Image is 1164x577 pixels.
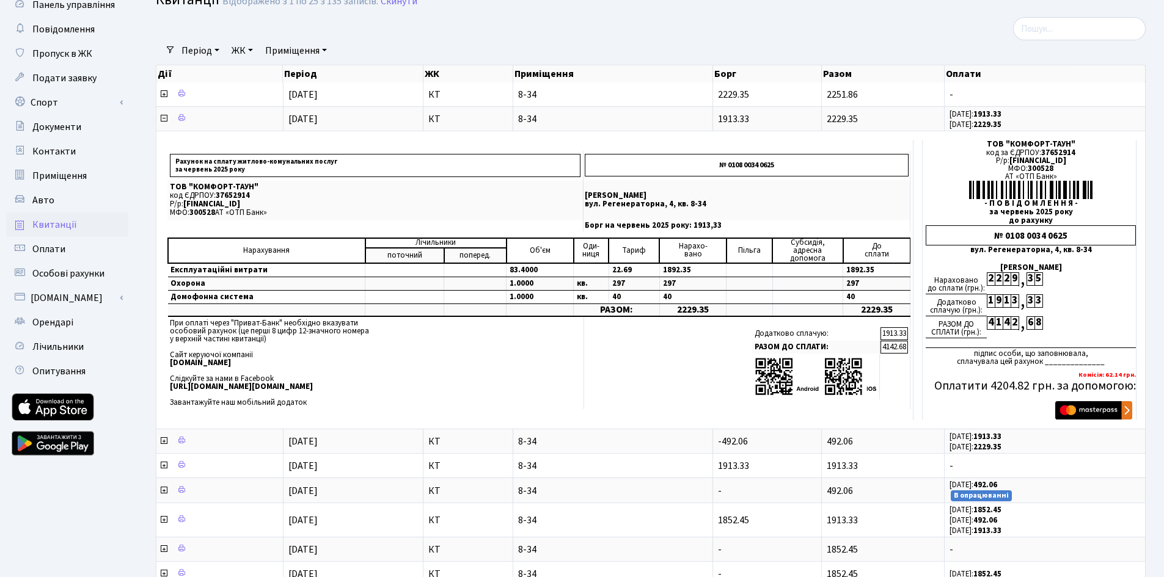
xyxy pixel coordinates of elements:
td: 297 [609,277,659,290]
span: - [950,461,1140,471]
td: поточний [365,248,444,263]
div: до рахунку [926,217,1136,225]
span: КТ [428,437,508,446]
a: Лічильники [6,335,128,359]
a: Спорт [6,90,128,115]
div: 9 [995,294,1003,308]
a: [DOMAIN_NAME] [6,286,128,310]
span: Приміщення [32,169,87,183]
td: 1913.33 [880,327,908,340]
span: Пропуск в ЖК [32,47,92,60]
div: 2 [995,272,1003,286]
div: 1 [987,294,995,308]
div: 9 [1011,272,1019,286]
small: [DATE]: [950,109,1001,120]
td: Оди- ниця [574,238,609,263]
div: вул. Регенераторна, 4, кв. 8-34 [926,246,1136,254]
p: № 0108 0034 0625 [585,154,909,176]
span: [DATE] [288,112,318,126]
span: 492.06 [827,435,853,448]
span: [DATE] [288,513,318,527]
span: Контакти [32,145,76,158]
span: 2229.35 [827,112,858,126]
span: Повідомлення [32,23,95,36]
small: В опрацюванні [951,490,1012,501]
td: Охорона [168,277,365,290]
span: КТ [428,545,508,554]
a: Пропуск в ЖК [6,42,128,66]
span: 2251.86 [827,88,858,101]
td: Нарахування [168,238,365,263]
span: Подати заявку [32,71,97,85]
div: 2 [1003,272,1011,286]
span: [DATE] [288,88,318,101]
td: 1.0000 [507,290,574,303]
td: 297 [843,277,910,290]
a: Приміщення [6,164,128,188]
span: [FINANCIAL_ID] [1009,155,1066,166]
span: 8-34 [518,515,708,525]
th: Разом [822,65,945,82]
p: Борг на червень 2025 року: 1913,33 [585,222,909,230]
th: ЖК [423,65,513,82]
td: При оплаті через "Приват-Банк" необхідно вказувати особовий рахунок (це перші 8 цифр 12-значного ... [167,317,584,409]
div: 3 [1027,272,1034,286]
small: [DATE]: [950,119,1001,130]
a: Приміщення [260,40,332,61]
td: 22.69 [609,263,659,277]
div: ТОВ "КОМФОРТ-ТАУН" [926,140,1136,148]
div: , [1019,272,1027,286]
div: [PERSON_NAME] [926,264,1136,272]
td: 40 [609,290,659,303]
b: 2229.35 [973,441,1001,452]
p: код ЄДРПОУ: [170,192,580,200]
td: РАЗОМ ДО СПЛАТИ: [752,341,880,354]
span: - [718,484,722,498]
span: 492.06 [827,484,853,498]
span: 300528 [189,207,215,218]
div: Р/р: [926,157,1136,165]
th: Дії [156,65,283,82]
span: Орендарі [32,316,73,329]
td: 4142.68 [880,341,908,354]
span: 1913.33 [827,513,858,527]
input: Пошук... [1013,17,1146,40]
span: [DATE] [288,543,318,556]
p: Рахунок на сплату житлово-комунальних послуг за червень 2025 року [170,154,580,177]
p: [PERSON_NAME] [585,192,909,200]
p: МФО: АТ «ОТП Банк» [170,209,580,217]
div: 3 [1034,294,1042,308]
span: 1913.33 [718,112,749,126]
div: , [1019,294,1027,308]
span: 8-34 [518,437,708,446]
td: До cплати [843,238,910,263]
a: Контакти [6,139,128,164]
span: КТ [428,90,508,100]
span: Опитування [32,365,86,378]
span: 37652914 [1041,147,1075,158]
div: , [1019,316,1027,330]
span: 1852.45 [827,543,858,556]
b: Комісія: 62.14 грн. [1078,370,1136,379]
td: Додатково сплачую: [752,327,880,340]
span: КТ [428,486,508,496]
td: 1892.35 [843,263,910,277]
td: 297 [659,277,727,290]
div: 2 [987,272,995,286]
small: [DATE]: [950,441,1001,452]
span: [DATE] [288,484,318,498]
b: 2229.35 [973,119,1001,130]
span: 8-34 [518,114,708,124]
div: 6 [1027,316,1034,330]
td: 83.4000 [507,263,574,277]
td: Домофонна система [168,290,365,303]
a: Опитування [6,359,128,383]
td: 2229.35 [843,303,910,316]
div: РАЗОМ ДО СПЛАТИ (грн.): [926,316,987,338]
th: Борг [713,65,822,82]
a: Подати заявку [6,66,128,90]
td: 2229.35 [659,303,727,316]
span: [DATE] [288,435,318,448]
b: 1913.33 [973,431,1001,442]
a: Орендарі [6,310,128,335]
